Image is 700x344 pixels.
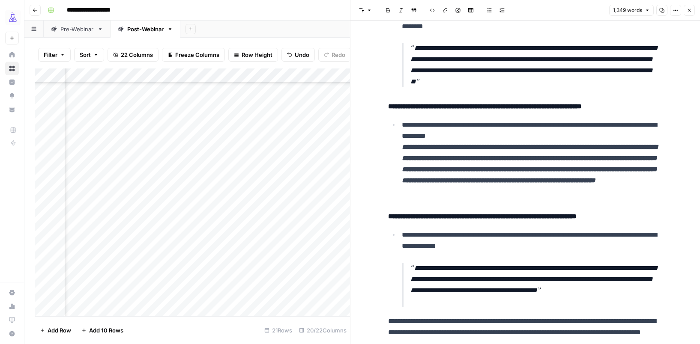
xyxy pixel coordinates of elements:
button: Sort [74,48,104,62]
span: Row Height [242,50,272,59]
a: Opportunities [5,89,19,103]
span: Filter [44,50,57,59]
span: 22 Columns [121,50,153,59]
button: 22 Columns [108,48,159,62]
button: Redo [318,48,351,62]
span: Freeze Columns [175,50,219,59]
span: Add 10 Rows [89,326,123,335]
span: Sort [80,50,91,59]
button: Freeze Columns [162,48,225,62]
a: Insights [5,75,19,89]
button: Help + Support [5,327,19,341]
button: Add Row [35,323,76,337]
div: Post-Webinar [127,25,164,33]
a: Usage [5,300,19,313]
a: Pre-Webinar [44,21,111,38]
img: AirOps Growth Logo [5,10,21,25]
a: Home [5,48,19,62]
button: Workspace: AirOps Growth [5,7,19,28]
a: Post-Webinar [111,21,180,38]
button: Filter [38,48,71,62]
div: Pre-Webinar [60,25,94,33]
button: Undo [281,48,315,62]
span: Redo [332,50,345,59]
span: Undo [295,50,309,59]
span: Add Row [48,326,71,335]
a: Your Data [5,103,19,116]
div: 21 Rows [261,323,296,337]
a: Settings [5,286,19,300]
button: Add 10 Rows [76,323,129,337]
button: Row Height [228,48,278,62]
a: Learning Hub [5,313,19,327]
span: 1,349 words [613,6,642,14]
a: Browse [5,62,19,75]
button: 1,349 words [609,5,654,16]
div: 20/22 Columns [296,323,350,337]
